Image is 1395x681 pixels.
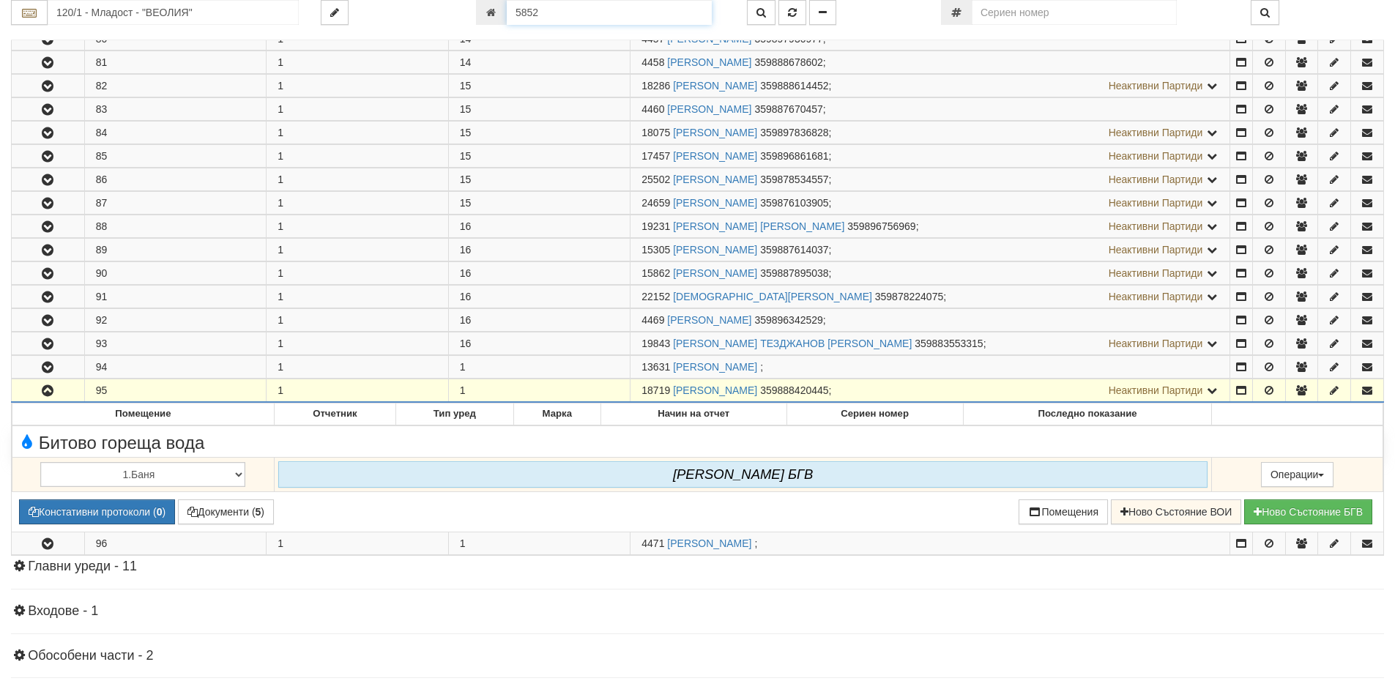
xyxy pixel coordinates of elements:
a: [PERSON_NAME] [673,127,757,138]
span: 16 [460,338,472,349]
td: ; [630,356,1230,379]
th: Начин на отчет [600,403,786,425]
span: Партида № [641,384,670,396]
button: Констативни протоколи (0) [19,499,175,524]
th: Тип уред [396,403,514,425]
span: 15 [460,150,472,162]
a: [PERSON_NAME] [667,314,751,326]
span: Неактивни Партиди [1109,338,1203,349]
td: 1 [267,75,449,97]
span: 1 [460,361,466,373]
span: Партида № [641,80,670,92]
span: 359887670457 [754,103,822,115]
span: Партида № [641,361,670,373]
span: Неактивни Партиди [1109,267,1203,279]
span: Партида № [641,197,670,209]
td: 1 [267,356,449,379]
td: 93 [84,332,267,355]
span: Партида № [641,127,670,138]
span: 15 [460,80,472,92]
a: [PERSON_NAME] ТЕЗДЖАНОВ [PERSON_NAME] [673,338,912,349]
td: ; [630,532,1230,554]
span: Неактивни Партиди [1109,80,1203,92]
a: [PERSON_NAME] [673,174,757,185]
td: 94 [84,356,267,379]
a: [PERSON_NAME] [673,150,757,162]
span: Неактивни Партиди [1109,220,1203,232]
td: 1 [267,215,449,238]
span: Партида № [641,314,664,326]
th: Помещение [12,403,275,425]
a: [PERSON_NAME] [667,537,751,549]
td: 89 [84,239,267,261]
span: 359896861681 [760,150,828,162]
td: 84 [84,122,267,144]
span: 15 [460,103,472,115]
td: ; [630,192,1230,215]
span: 16 [460,244,472,256]
th: Марка [513,403,600,425]
span: Неактивни Партиди [1109,291,1203,302]
td: ; [630,239,1230,261]
td: 1 [267,332,449,355]
span: 359887895038 [760,267,828,279]
span: 359888614452 [760,80,828,92]
td: ; [630,145,1230,168]
td: 88 [84,215,267,238]
td: ; [630,309,1230,332]
span: 16 [460,314,472,326]
a: [DEMOGRAPHIC_DATA][PERSON_NAME] [673,291,872,302]
th: Отчетник [274,403,395,425]
h4: Главни уреди - 11 [11,559,1384,574]
td: 1 [267,262,449,285]
td: ; [630,75,1230,97]
a: [PERSON_NAME] [667,103,751,115]
h4: Входове - 1 [11,604,1384,619]
a: [PERSON_NAME] [PERSON_NAME] [673,220,844,232]
td: 83 [84,98,267,121]
td: ; [630,98,1230,121]
span: 14 [460,56,472,68]
span: Партида № [641,244,670,256]
span: 359888678602 [754,56,822,68]
span: Неактивни Партиди [1109,244,1203,256]
span: 359896756969 [847,220,915,232]
h4: Обособени части - 2 [11,649,1384,663]
td: 86 [84,168,267,191]
span: 359878224075 [875,291,943,302]
td: ; [630,122,1230,144]
span: 359878534557 [760,174,828,185]
td: 1 [267,286,449,308]
button: Документи (5) [178,499,274,524]
span: Неактивни Партиди [1109,197,1203,209]
span: Партида № [641,150,670,162]
td: 82 [84,75,267,97]
td: 92 [84,309,267,332]
a: [PERSON_NAME] [673,197,757,209]
span: 16 [460,267,472,279]
td: ; [630,262,1230,285]
span: Битово гореща вода [16,433,204,453]
a: [PERSON_NAME] [673,361,757,373]
td: 1 [267,168,449,191]
td: ; [630,332,1230,355]
td: 91 [84,286,267,308]
td: 85 [84,145,267,168]
td: 96 [84,532,267,554]
td: 1 [267,98,449,121]
span: 15 [460,197,472,209]
td: 87 [84,192,267,215]
span: Партида № [641,291,670,302]
span: Неактивни Партиди [1109,150,1203,162]
span: 16 [460,291,472,302]
span: 359887614037 [760,244,828,256]
span: 15 [460,127,472,138]
td: ; [630,168,1230,191]
span: Неактивни Партиди [1109,384,1203,396]
span: Неактивни Партиди [1109,174,1203,185]
span: Партида № [641,103,664,115]
td: 1 [267,239,449,261]
span: 1 [460,537,466,549]
a: [PERSON_NAME] [673,80,757,92]
i: [PERSON_NAME] БГВ [673,466,813,482]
